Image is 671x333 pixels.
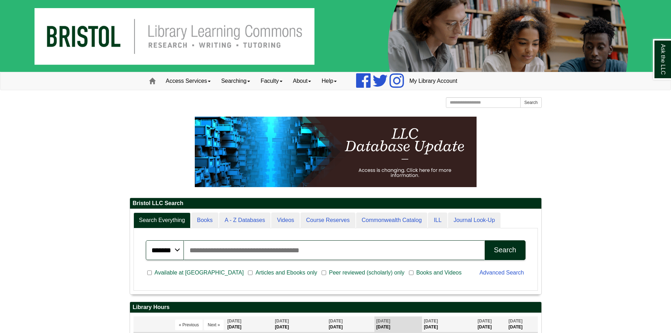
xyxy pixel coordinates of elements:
[376,319,390,323] span: [DATE]
[275,319,289,323] span: [DATE]
[288,72,317,90] a: About
[225,316,273,332] th: [DATE]
[300,212,355,228] a: Course Reserves
[161,72,216,90] a: Access Services
[374,316,422,332] th: [DATE]
[219,212,271,228] a: A - Z Databases
[130,302,541,313] h2: Library Hours
[520,97,541,108] button: Search
[204,320,224,330] button: Next »
[329,319,343,323] span: [DATE]
[509,319,523,323] span: [DATE]
[248,270,253,276] input: Articles and Ebooks only
[478,319,492,323] span: [DATE]
[147,270,152,276] input: Available at [GEOGRAPHIC_DATA]
[424,319,438,323] span: [DATE]
[216,72,255,90] a: Searching
[422,316,476,332] th: [DATE]
[404,72,462,90] a: My Library Account
[191,212,218,228] a: Books
[227,319,241,323] span: [DATE]
[327,316,374,332] th: [DATE]
[326,269,407,277] span: Peer reviewed (scholarly) only
[414,269,465,277] span: Books and Videos
[507,316,538,332] th: [DATE]
[476,316,507,332] th: [DATE]
[316,72,342,90] a: Help
[356,212,428,228] a: Commonwealth Catalog
[130,198,541,209] h2: Bristol LLC Search
[322,270,326,276] input: Peer reviewed (scholarly) only
[494,246,516,254] div: Search
[479,270,524,276] a: Advanced Search
[133,212,191,228] a: Search Everything
[485,240,525,260] button: Search
[255,72,288,90] a: Faculty
[195,117,477,187] img: HTML tutorial
[271,212,300,228] a: Videos
[152,269,247,277] span: Available at [GEOGRAPHIC_DATA]
[409,270,414,276] input: Books and Videos
[253,269,320,277] span: Articles and Ebooks only
[175,320,203,330] button: « Previous
[273,316,327,332] th: [DATE]
[428,212,447,228] a: ILL
[448,212,501,228] a: Journal Look-Up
